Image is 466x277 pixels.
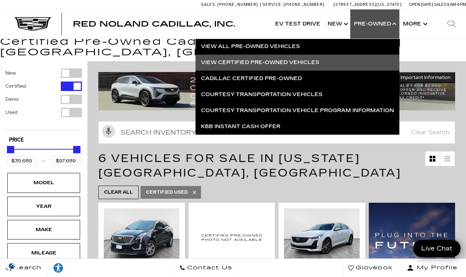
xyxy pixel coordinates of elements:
span: [PHONE_NUMBER] [217,2,258,7]
input: Maximum [51,156,80,166]
a: Courtesy Transportation Vehicle Program Information [196,103,399,119]
div: Search [437,9,466,39]
img: 2024 Cadillac CT5 Premium Luxury [284,208,360,265]
a: Grid View [425,151,440,166]
span: Live Chat [418,244,456,253]
div: Filter by Vehicle Type [5,68,82,130]
svg: Click to toggle on voice search [102,125,115,138]
span: Clear All [104,188,133,197]
span: Important Information [400,75,451,80]
a: Pre-Owned [350,9,399,39]
div: Maximum Price [73,146,80,153]
a: Live Chat [413,240,461,257]
div: MileageMileage [7,243,80,263]
span: Glovebox [354,263,392,273]
span: Service: [262,2,283,7]
div: Year [25,202,62,210]
a: Service: [PHONE_NUMBER] [260,3,326,7]
span: Search [11,263,42,273]
a: Contact Us [174,259,238,277]
a: KBB Instant Cash Offer [196,119,399,135]
a: Glovebox [342,259,398,277]
div: ModelModel [7,173,80,193]
div: MakeMake [7,220,80,240]
a: View Certified Pre-Owned Vehicles [196,55,399,71]
a: Cadillac Certified Pre-Owned [196,71,399,87]
a: View All Pre-Owned Vehicles [196,39,399,55]
label: Certified [5,83,26,90]
a: EV Test Drive [272,9,324,39]
img: 2022 Cadillac XT4 Sport [194,208,270,266]
a: Explore your accessibility options [47,259,70,277]
span: 9 AM-6 PM [447,2,466,7]
input: Minimum [7,156,36,166]
span: 6 Vehicles for Sale in [US_STATE][GEOGRAPHIC_DATA], [GEOGRAPHIC_DATA] [98,152,401,179]
input: Search Inventory [98,121,455,144]
h5: Price [9,137,78,143]
a: Sales: [PHONE_NUMBER] [201,3,260,7]
a: Courtesy Transportation Vehicles [196,87,399,103]
img: 2022 Cadillac XT5 Premium Luxury [104,208,179,265]
div: Price [7,143,80,166]
div: Model [25,179,62,187]
img: Opt-Out Icon [4,262,20,270]
a: [STREET_ADDRESS][US_STATE] [333,2,402,7]
div: Make [25,226,62,234]
button: Open user profile menu [398,259,466,277]
img: 2508-August-FOM-OPTIQ-Lease9 [98,72,455,110]
span: [PHONE_NUMBER] [284,2,324,7]
a: Red Noland Cadillac, Inc. [73,20,235,28]
span: Certified Used [146,188,188,197]
button: More [399,9,430,39]
div: YearYear [7,197,80,216]
section: Click to Open Cookie Consent Modal [4,262,20,270]
a: New [324,9,350,39]
span: Contact Us [185,263,232,273]
label: Used [5,109,17,116]
span: Sales: [434,2,447,7]
div: Mileage [25,249,62,257]
div: Explore your accessibility options [47,262,69,273]
label: Demo [5,96,19,103]
span: Sales: [201,2,216,7]
span: My Profile [414,263,458,273]
span: Open [DATE] [409,2,433,7]
label: New [5,70,16,77]
img: Cadillac Dark Logo with Cadillac White Text [15,17,51,31]
div: Minimum Price [7,146,14,153]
